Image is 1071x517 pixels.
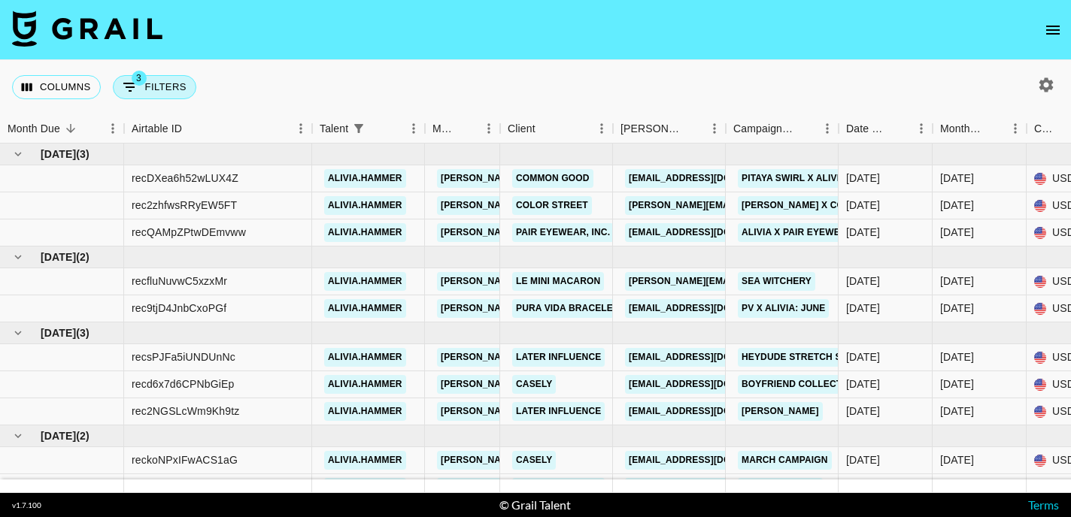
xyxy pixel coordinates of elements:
a: Terms [1028,497,1059,512]
div: recsPJFa5iUNDUnNc [132,349,235,364]
span: ( 2 ) [76,428,90,443]
a: alivia.hammer [324,272,406,291]
a: [PERSON_NAME][EMAIL_ADDRESS][DOMAIN_NAME] [437,272,682,291]
a: Later Influence [512,478,605,497]
a: PV x Alivia: June [738,299,829,318]
div: Client [500,114,613,144]
div: Airtable ID [132,114,182,144]
div: 6/30/2025 [846,301,880,316]
a: Casely [512,451,556,470]
a: Le Mini Macaron [512,272,604,291]
a: [PERSON_NAME][EMAIL_ADDRESS][DOMAIN_NAME] [625,272,870,291]
div: Jun '25 [940,274,974,289]
a: [PERSON_NAME][EMAIL_ADDRESS][DOMAIN_NAME] [437,451,682,470]
a: [EMAIL_ADDRESS][DOMAIN_NAME] [625,348,793,367]
a: Later Influence [512,348,605,367]
button: Show filters [113,75,196,99]
a: [EMAIL_ADDRESS][DOMAIN_NAME] [625,478,793,497]
a: [PERSON_NAME] [738,402,823,421]
div: Month Due [933,114,1027,144]
button: Select columns [12,75,101,99]
a: Later Influence [512,402,605,421]
button: Sort [60,118,81,139]
div: Talent [312,114,425,144]
button: Menu [590,117,613,140]
a: Alivia x Pair Eyewear [738,223,857,242]
a: [EMAIL_ADDRESS][DOMAIN_NAME] [625,402,793,421]
div: recQAMpZPtwDEmvww [132,225,246,240]
div: 7/18/2025 [846,171,880,186]
button: Sort [983,118,1004,139]
a: alivia.hammer [324,451,406,470]
div: Month Due [8,114,60,144]
div: Date Created [839,114,933,144]
a: HEYDUDE Stretch Sox Campaign [738,348,910,367]
span: [DATE] [41,249,76,265]
button: Menu [102,117,124,140]
a: [PERSON_NAME] [738,478,823,497]
span: [DATE] [41,325,76,340]
div: v 1.7.100 [12,500,41,510]
a: Common Good [512,169,593,188]
button: Sort [795,118,816,139]
div: Month Due [940,114,983,144]
a: [PERSON_NAME][EMAIL_ADDRESS][DOMAIN_NAME] [437,402,682,421]
button: Menu [1004,117,1027,140]
div: 7/18/2025 [846,198,880,213]
button: Menu [703,117,726,140]
div: May '25 [940,376,974,392]
a: alivia.hammer [324,478,406,497]
a: alivia.hammer [324,375,406,394]
button: Show filters [348,118,369,139]
a: alivia.hammer [324,348,406,367]
a: [PERSON_NAME][EMAIL_ADDRESS][DOMAIN_NAME] [437,348,682,367]
div: Talent [320,114,348,144]
div: 4/16/2025 [846,274,880,289]
a: alivia.hammer [324,299,406,318]
button: Menu [910,117,933,140]
div: Jun '25 [940,301,974,316]
button: Sort [369,118,390,139]
a: [PERSON_NAME][EMAIL_ADDRESS][DOMAIN_NAME] [437,375,682,394]
button: Menu [402,117,425,140]
div: recDXea6h52wLUX4Z [132,171,238,186]
div: Aug '25 [940,225,974,240]
a: [PERSON_NAME][EMAIL_ADDRESS][DOMAIN_NAME] [437,299,682,318]
button: Sort [457,118,478,139]
div: Apr '25 [940,452,974,467]
a: [PERSON_NAME][EMAIL_ADDRESS][PERSON_NAME][DOMAIN_NAME] [625,196,948,215]
a: [PERSON_NAME] x Color Street [738,196,906,215]
div: Manager [432,114,457,144]
div: recfluNuvwC5xzxMr [132,274,227,289]
div: Aug '25 [940,171,974,186]
a: Pitaya Swirl x Alivia [738,169,850,188]
button: Sort [535,118,557,139]
div: Client [508,114,535,144]
a: [PERSON_NAME][EMAIL_ADDRESS][DOMAIN_NAME] [437,223,682,242]
button: Sort [682,118,703,139]
span: 3 [132,71,147,86]
a: Casely [512,375,556,394]
a: [PERSON_NAME][EMAIL_ADDRESS][DOMAIN_NAME] [437,196,682,215]
img: Grail Talent [12,11,162,47]
div: rec2zhfwsRRyEW5FT [132,198,237,213]
div: [PERSON_NAME] [620,114,682,144]
div: May '25 [940,404,974,419]
a: Boyfriend Collection [738,375,862,394]
a: alivia.hammer [324,402,406,421]
a: alivia.hammer [324,196,406,215]
button: hide children [8,246,29,268]
a: Color Street [512,196,592,215]
div: 1 active filter [348,118,369,139]
button: Menu [290,117,312,140]
div: Currency [1034,114,1058,144]
a: [PERSON_NAME][EMAIL_ADDRESS][DOMAIN_NAME] [437,169,682,188]
div: Booker [613,114,726,144]
div: 5/22/2025 [846,225,880,240]
a: alivia.hammer [324,169,406,188]
div: 5/1/2025 [846,349,880,364]
a: [EMAIL_ADDRESS][DOMAIN_NAME] [625,451,793,470]
div: recd6x7d6CPNbGiEp [132,376,234,392]
a: [EMAIL_ADDRESS][DOMAIN_NAME] [625,375,793,394]
button: Sort [182,118,203,139]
